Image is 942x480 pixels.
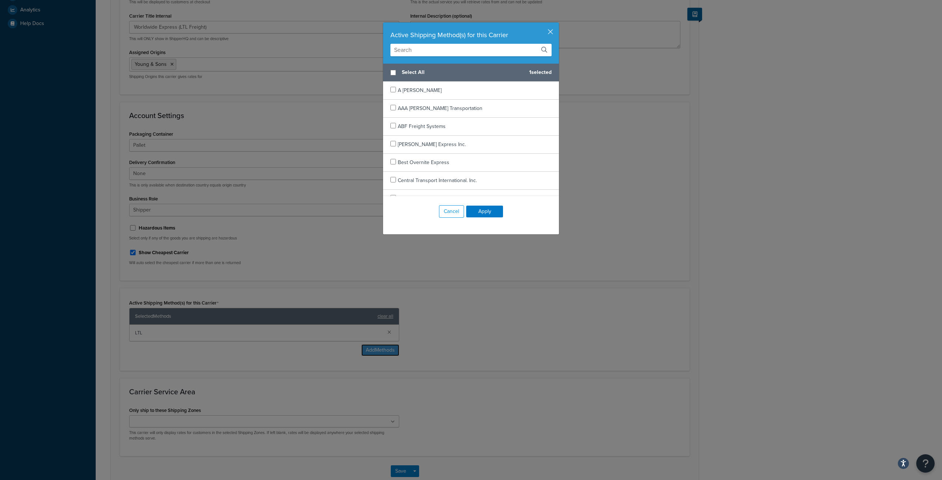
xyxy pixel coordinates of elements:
span: Select All [402,67,523,78]
span: Clear Lane Freight Systems [398,195,460,202]
div: 1 selected [383,64,559,82]
span: [PERSON_NAME] Express Inc. [398,141,466,148]
button: Apply [466,206,503,217]
input: Search [390,44,552,56]
span: Central Transport International. Inc. [398,177,477,184]
span: A [PERSON_NAME] [398,86,442,94]
span: Best Overnite Express [398,159,449,166]
div: Active Shipping Method(s) for this Carrier [390,30,552,40]
span: ABF Freight Systems [398,122,446,130]
span: AAA [PERSON_NAME] Transportation [398,104,482,112]
button: Cancel [439,205,464,218]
